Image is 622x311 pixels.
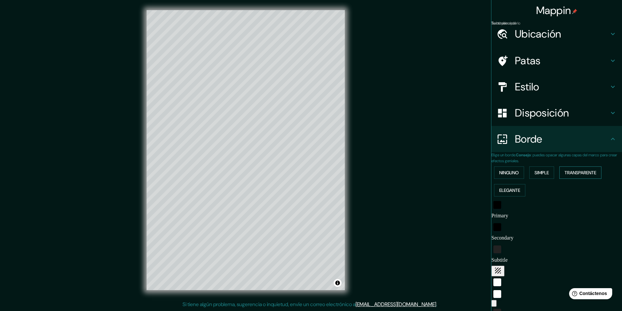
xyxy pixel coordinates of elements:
font: Elegante [499,187,520,193]
button: negro [493,201,501,209]
font: Transparente [565,170,596,176]
font: Ubicación [515,27,561,41]
div: Patas [491,48,622,74]
button: Activar o desactivar atribución [334,279,342,287]
a: [EMAIL_ADDRESS][DOMAIN_NAME] [356,301,436,308]
font: Ninguno [499,170,519,176]
font: . [436,301,437,308]
div: Disposición [491,100,622,126]
button: Elegante [494,184,525,196]
font: Estilo [515,80,539,94]
font: Simple [534,170,549,176]
button: Simple [529,166,554,179]
img: pin-icon.png [572,9,577,14]
font: . [437,301,438,308]
font: Disposición [515,106,569,120]
button: blanco [493,290,501,298]
font: Borde [515,132,542,146]
div: Ubicación [491,21,622,47]
font: Subtitular [491,21,507,26]
iframe: Lanzador de widgets de ayuda [564,286,615,304]
button: color-222222 [493,245,501,253]
button: Ninguno [494,166,524,179]
div: Borde [491,126,622,152]
button: Transparente [559,166,601,179]
font: Consejo [516,152,531,158]
font: Patas [515,54,541,68]
button: blanco [493,278,501,286]
font: : puedes opacar algunas capas del marco para crear efectos geniales. [491,152,617,163]
font: Mappin [536,4,571,17]
font: Elige un borde. [491,152,516,158]
font: . [438,301,439,308]
div: Estilo [491,74,622,100]
font: Si tiene algún problema, sugerencia o inquietud, envíe un correo electrónico a [183,301,356,308]
button: negro [493,223,501,231]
